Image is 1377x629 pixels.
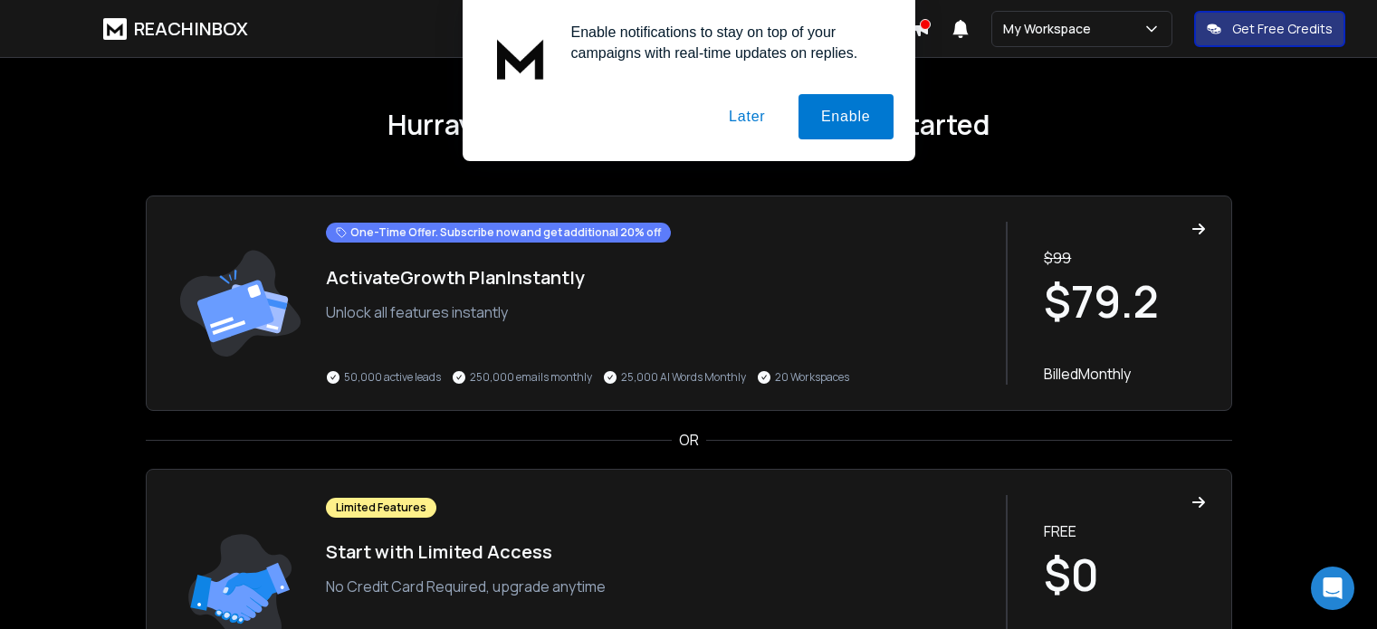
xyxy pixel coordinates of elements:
div: One-Time Offer. Subscribe now and get additional 20% off [326,223,671,243]
div: Open Intercom Messenger [1311,567,1354,610]
div: Limited Features [326,498,436,518]
button: Enable [798,94,894,139]
p: 20 Workspaces [775,370,849,385]
button: Later [706,94,788,139]
div: OR [146,429,1232,451]
h1: Activate Growth Plan Instantly [326,265,989,291]
p: 25,000 AI Words Monthly [621,370,746,385]
p: 250,000 emails monthly [470,370,592,385]
img: notification icon [484,22,557,94]
h1: Start with Limited Access [326,539,989,565]
p: Unlock all features instantly [326,301,989,323]
p: No Credit Card Required, upgrade anytime [326,576,989,597]
p: FREE [1044,520,1205,542]
h1: $0 [1044,553,1205,596]
h1: $ 79.2 [1044,280,1205,323]
div: Enable notifications to stay on top of your campaigns with real-time updates on replies. [557,22,894,63]
img: trail [172,222,308,385]
p: 50,000 active leads [344,370,441,385]
p: $ 99 [1044,247,1205,269]
p: Billed Monthly [1044,363,1205,385]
